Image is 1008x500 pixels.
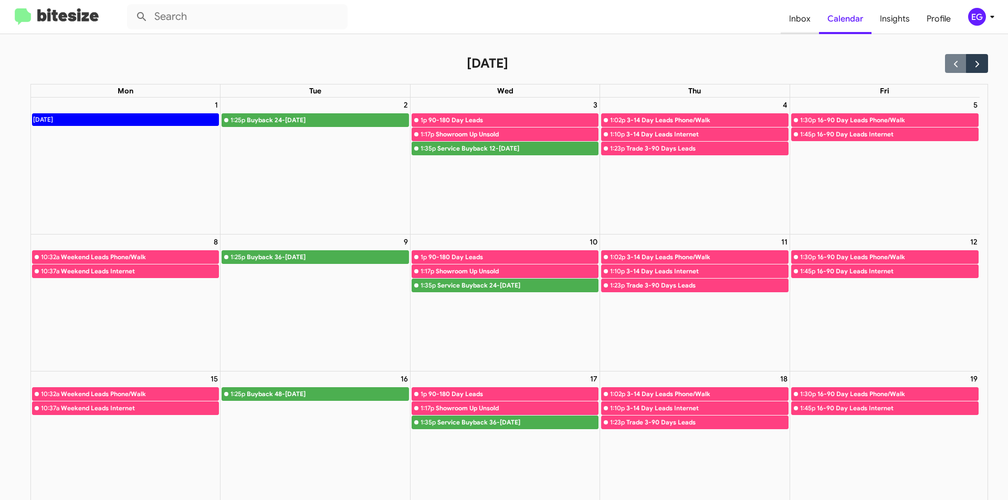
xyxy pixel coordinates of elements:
div: Trade 3-90 Days Leads [626,417,787,428]
div: 16-90 Day Leads Phone/Walk [817,252,978,262]
a: September 15, 2025 [208,371,220,386]
a: Thursday [686,84,703,97]
div: Buyback 24-[DATE] [247,115,408,125]
a: Tuesday [307,84,323,97]
div: Weekend Leads Internet [61,266,219,276]
div: 1:25p [230,115,245,125]
div: Showroom Up Unsold [436,266,598,276]
div: 1:23p [610,143,625,154]
div: 1:23p [610,280,625,291]
div: 1:30p [800,389,816,399]
h2: [DATE] [467,55,508,72]
div: 1:10p [610,266,625,276]
div: 3-14 Day Leads Internet [626,403,787,413]
div: Weekend Leads Phone/Walk [61,389,219,399]
a: Monday [115,84,135,97]
div: 1:17p [421,129,434,140]
button: EG [959,8,996,26]
div: Buyback 48-[DATE] [247,389,408,399]
div: Service Buyback 36-[DATE] [437,417,598,428]
button: Previous month [945,54,967,72]
div: 1:02p [610,389,625,399]
div: 1:25p [230,252,245,262]
div: 1:45p [800,403,815,413]
div: 3-14 Day Leads Phone/Walk [627,115,787,125]
a: Insights [871,4,918,34]
div: 1:35p [421,143,436,154]
div: 16-90 Day Leads Internet [817,129,978,140]
div: 90-180 Day Leads [428,252,598,262]
td: September 3, 2025 [410,98,600,235]
a: Friday [878,84,891,97]
a: September 9, 2025 [402,235,410,249]
a: September 17, 2025 [588,371,600,386]
div: [DATE] [33,114,54,125]
a: Wednesday [495,84,516,97]
td: September 1, 2025 [31,98,220,235]
button: Next month [966,54,988,72]
a: September 4, 2025 [781,98,790,112]
div: 3-14 Day Leads Phone/Walk [627,252,787,262]
div: 3-14 Day Leads Internet [626,266,787,276]
td: September 2, 2025 [220,98,410,235]
div: 10:32a [41,252,59,262]
div: 10:37a [41,266,59,276]
div: 16-90 Day Leads Phone/Walk [817,389,978,399]
div: Weekend Leads Phone/Walk [61,252,219,262]
td: September 5, 2025 [790,98,979,235]
div: Service Buyback 12-[DATE] [437,143,598,154]
a: Inbox [781,4,819,34]
div: 90-180 Day Leads [428,389,598,399]
div: Service Buyback 24-[DATE] [437,280,598,291]
div: 1:25p [230,389,245,399]
div: 16-90 Day Leads Phone/Walk [817,115,978,125]
a: September 18, 2025 [778,371,790,386]
div: 1:10p [610,129,625,140]
div: 1:45p [800,129,815,140]
div: 1p [421,115,427,125]
a: September 2, 2025 [402,98,410,112]
a: September 8, 2025 [212,235,220,249]
a: Calendar [819,4,871,34]
div: 1:02p [610,115,625,125]
div: 1:30p [800,115,816,125]
div: Weekend Leads Internet [61,403,219,413]
div: 1:02p [610,252,625,262]
div: Showroom Up Unsold [436,129,598,140]
div: 3-14 Day Leads Internet [626,129,787,140]
a: September 11, 2025 [779,235,790,249]
td: September 8, 2025 [31,234,220,371]
div: Buyback 36-[DATE] [247,252,408,262]
div: 10:37a [41,403,59,413]
a: September 10, 2025 [587,235,600,249]
td: September 11, 2025 [600,234,790,371]
div: 1:10p [610,403,625,413]
div: EG [968,8,986,26]
a: September 16, 2025 [398,371,410,386]
div: Trade 3-90 Days Leads [626,280,787,291]
input: Search [127,4,348,29]
div: 1:30p [800,252,816,262]
td: September 12, 2025 [790,234,979,371]
div: 1p [421,389,427,399]
td: September 4, 2025 [600,98,790,235]
div: 90-180 Day Leads [428,115,598,125]
div: 16-90 Day Leads Internet [817,403,978,413]
div: 1:35p [421,417,436,428]
a: Profile [918,4,959,34]
a: September 3, 2025 [591,98,600,112]
a: September 12, 2025 [968,235,980,249]
div: 1:17p [421,266,434,276]
div: Showroom Up Unsold [436,403,598,413]
div: 3-14 Day Leads Phone/Walk [627,389,787,399]
div: 1:23p [610,417,625,428]
div: Trade 3-90 Days Leads [626,143,787,154]
div: 1:35p [421,280,436,291]
div: 1:17p [421,403,434,413]
div: 16-90 Day Leads Internet [817,266,978,276]
a: September 19, 2025 [968,371,980,386]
